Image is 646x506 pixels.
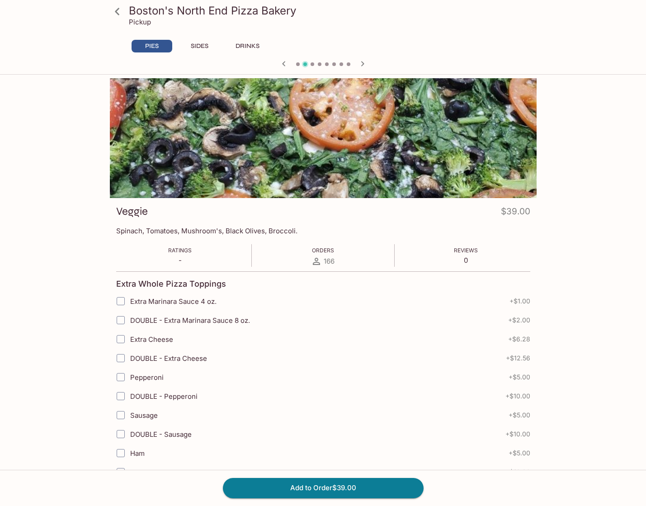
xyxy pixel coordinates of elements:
[116,279,226,289] h4: Extra Whole Pizza Toppings
[130,430,192,439] span: DOUBLE - Sausage
[454,256,478,265] p: 0
[509,411,530,419] span: + $5.00
[501,204,530,222] h4: $39.00
[130,373,164,382] span: Pepperoni
[509,298,530,305] span: + $1.00
[116,227,530,235] p: Spinach, Tomatoes, Mushroom's, Black Olives, Broccoli.
[130,335,173,344] span: Extra Cheese
[168,247,192,254] span: Ratings
[130,354,207,363] span: DOUBLE - Extra Cheese
[179,40,220,52] button: SIDES
[505,430,530,438] span: + $10.00
[505,468,530,476] span: + $10.00
[130,468,179,477] span: DOUBLE - Ham
[130,411,158,420] span: Sausage
[505,393,530,400] span: + $10.00
[454,247,478,254] span: Reviews
[227,40,268,52] button: DRINKS
[508,336,530,343] span: + $6.28
[506,355,530,362] span: + $12.56
[130,392,198,401] span: DOUBLE - Pepperoni
[168,256,192,265] p: -
[132,40,172,52] button: PIES
[116,204,148,218] h3: Veggie
[509,374,530,381] span: + $5.00
[130,449,145,458] span: Ham
[312,247,334,254] span: Orders
[110,78,537,198] div: Veggie
[324,257,335,265] span: 166
[129,18,151,26] p: Pickup
[509,449,530,457] span: + $5.00
[508,317,530,324] span: + $2.00
[223,478,424,498] button: Add to Order$39.00
[129,4,533,18] h3: Boston's North End Pizza Bakery
[130,297,217,306] span: Extra Marinara Sauce 4 oz.
[130,316,250,325] span: DOUBLE - Extra Marinara Sauce 8 oz.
